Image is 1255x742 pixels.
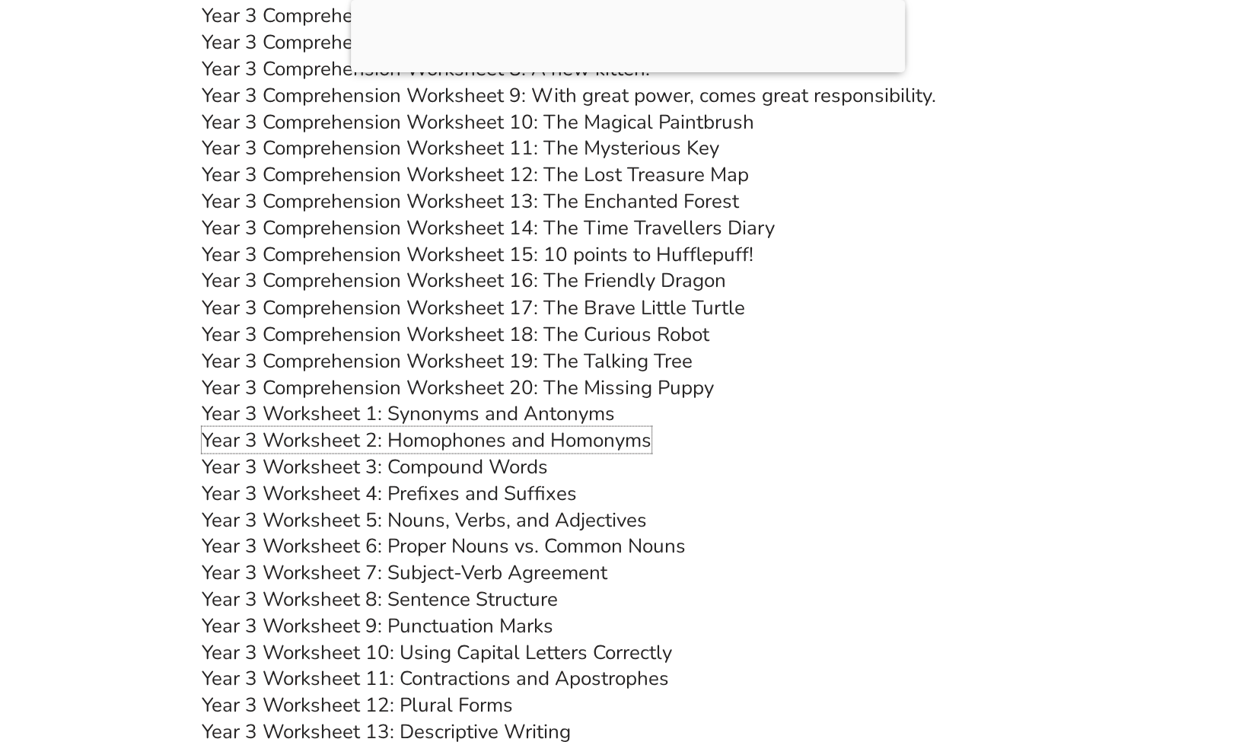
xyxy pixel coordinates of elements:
[202,691,513,718] a: Year 3 Worksheet 12: Plural Forms
[202,374,714,400] a: Year 3 Comprehension Worksheet 20: The Missing Puppy
[1002,570,1255,742] iframe: Chat Widget
[202,426,651,453] a: Year 3 Worksheet 2: Homophones and Homonyms
[202,135,719,161] a: Year 3 Comprehension Worksheet 11: The Mysterious Key
[202,109,754,135] a: Year 3 Comprehension Worksheet 10: The Magical Paintbrush
[202,215,775,241] a: Year 3 Comprehension Worksheet 14: The Time Travellers Diary
[202,532,686,559] a: Year 3 Worksheet 6: Proper Nouns vs. Common Nouns
[202,294,745,320] a: Year 3 Comprehension Worksheet 17: The Brave Little Turtle
[202,453,548,479] a: Year 3 Worksheet 3: Compound Words
[202,320,709,347] a: Year 3 Comprehension Worksheet 18: The Curious Robot
[202,241,753,268] a: Year 3 Comprehension Worksheet 15: 10 points to Hufflepuff!
[202,2,671,29] a: Year 3 Comprehension Worksheet 6: A day at School
[202,664,669,691] a: Year 3 Worksheet 11: Contractions and Apostrophes
[202,161,749,188] a: Year 3 Comprehension Worksheet 12: The Lost Treasure Map
[202,347,693,374] a: Year 3 Comprehension Worksheet 19: The Talking Tree
[202,82,936,109] a: Year 3 Comprehension Worksheet 9: With great power, comes great responsibility.
[202,56,650,82] a: Year 3 Comprehension Worksheet 8: A new kitten!
[202,559,607,585] a: Year 3 Worksheet 7: Subject-Verb Agreement
[202,612,553,639] a: Year 3 Worksheet 9: Punctuation Marks
[202,479,577,506] a: Year 3 Worksheet 4: Prefixes and Suffixes
[202,506,647,533] a: Year 3 Worksheet 5: Nouns, Verbs, and Adjectives
[202,267,726,294] a: Year 3 Comprehension Worksheet 16: The Friendly Dragon
[202,639,672,665] a: Year 3 Worksheet 10: Using Capital Letters Correctly
[202,188,739,215] a: Year 3 Comprehension Worksheet 13: The Enchanted Forest
[202,585,558,612] a: Year 3 Worksheet 8: Sentence Structure
[202,29,856,56] a: Year 3 Comprehension Worksheet 7: The Brave Explorer of Ancient Rome
[202,400,615,426] a: Year 3 Worksheet 1: Synonyms and Antonyms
